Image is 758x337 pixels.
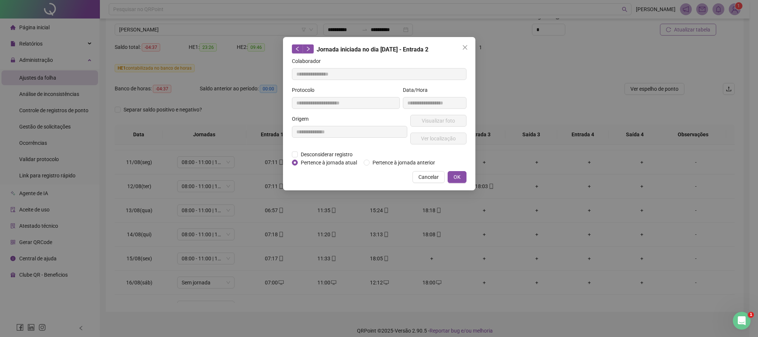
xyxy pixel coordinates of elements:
button: Close [459,41,471,53]
button: Cancelar [412,171,445,183]
label: Colaborador [292,57,326,65]
div: Jornada iniciada no dia [DATE] - Entrada 2 [292,44,466,54]
span: OK [454,173,461,181]
span: left [295,46,300,51]
span: Desconsiderar registro [298,150,356,159]
span: Pertence à jornada atual [298,159,360,167]
label: Data/Hora [403,86,432,94]
span: 1 [748,312,754,318]
button: left [292,44,303,53]
label: Origem [292,115,313,123]
button: Ver localização [410,133,466,144]
label: Protocolo [292,86,319,94]
button: right [303,44,314,53]
span: Cancelar [418,173,439,181]
iframe: Intercom live chat [733,312,751,330]
button: Visualizar foto [410,115,466,127]
span: right [306,46,311,51]
span: close [462,44,468,50]
button: OK [448,171,466,183]
span: Pertence à jornada anterior [370,159,438,167]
